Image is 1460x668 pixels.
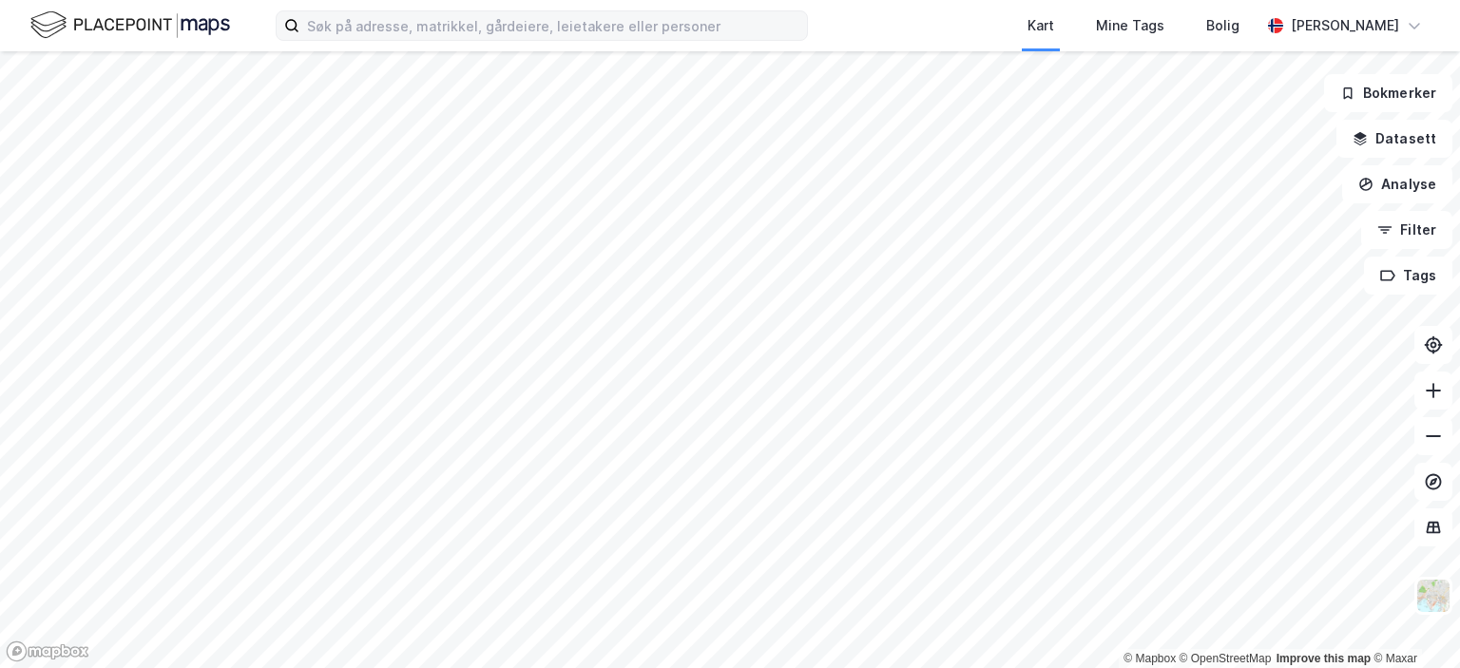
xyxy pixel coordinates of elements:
img: logo.f888ab2527a4732fd821a326f86c7f29.svg [30,9,230,42]
input: Søk på adresse, matrikkel, gårdeiere, leietakere eller personer [299,11,807,40]
iframe: Chat Widget [1365,577,1460,668]
div: Kart [1028,14,1054,37]
div: Mine Tags [1096,14,1164,37]
div: [PERSON_NAME] [1291,14,1399,37]
div: Bolig [1206,14,1239,37]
